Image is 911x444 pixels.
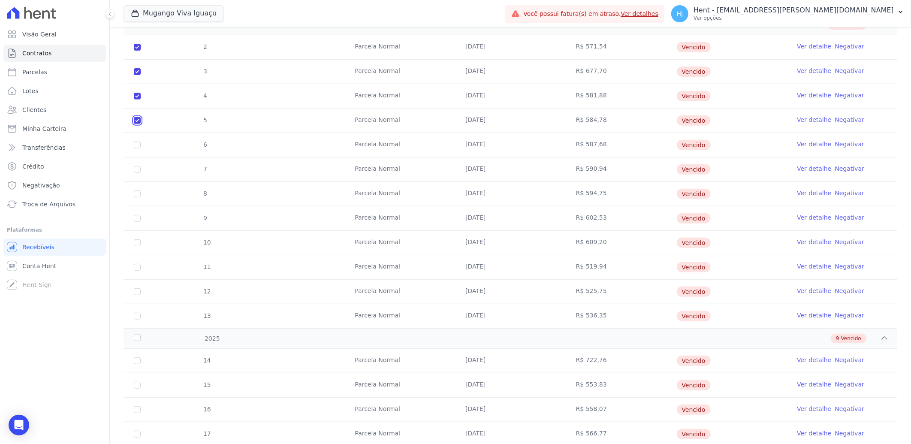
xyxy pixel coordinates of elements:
[455,157,566,181] td: [DATE]
[455,35,566,59] td: [DATE]
[344,84,455,108] td: Parcela Normal
[797,287,831,295] a: Ver detalhe
[202,68,207,75] span: 3
[202,312,211,319] span: 13
[455,109,566,133] td: [DATE]
[835,165,865,172] a: Negativar
[797,42,831,51] a: Ver detalhe
[797,262,831,271] a: Ver detalhe
[22,87,39,95] span: Lotes
[344,60,455,84] td: Parcela Normal
[797,115,831,124] a: Ver detalhe
[3,63,106,81] a: Parcelas
[835,239,865,245] a: Negativar
[22,106,46,114] span: Clientes
[134,382,141,389] input: default
[202,214,207,221] span: 9
[134,215,141,222] input: default
[835,356,865,363] a: Negativar
[22,262,56,270] span: Conta Hent
[677,164,711,175] span: Vencido
[835,312,865,319] a: Negativar
[344,349,455,373] td: Parcela Normal
[566,373,676,397] td: R$ 553,83
[455,206,566,230] td: [DATE]
[344,304,455,328] td: Parcela Normal
[797,429,831,438] a: Ver detalhe
[3,139,106,156] a: Transferências
[22,243,54,251] span: Recebíveis
[202,357,211,364] span: 14
[694,6,894,15] p: Hent - [EMAIL_ADDRESS][PERSON_NAME][DOMAIN_NAME]
[455,349,566,373] td: [DATE]
[344,231,455,255] td: Parcela Normal
[677,356,711,366] span: Vencido
[677,189,711,199] span: Vencido
[566,35,676,59] td: R$ 571,54
[455,182,566,206] td: [DATE]
[677,405,711,415] span: Vencido
[344,398,455,422] td: Parcela Normal
[455,373,566,397] td: [DATE]
[455,280,566,304] td: [DATE]
[797,140,831,148] a: Ver detalhe
[455,398,566,422] td: [DATE]
[3,101,106,118] a: Clientes
[835,430,865,437] a: Negativar
[677,42,711,52] span: Vencido
[3,26,106,43] a: Visão Geral
[835,405,865,412] a: Negativar
[566,157,676,181] td: R$ 590,94
[22,143,66,152] span: Transferências
[3,196,106,213] a: Troca de Arquivos
[7,225,103,235] div: Plataformas
[835,381,865,388] a: Negativar
[797,356,831,364] a: Ver detalhe
[797,164,831,173] a: Ver detalhe
[566,84,676,108] td: R$ 581,88
[835,190,865,196] a: Negativar
[344,182,455,206] td: Parcela Normal
[455,60,566,84] td: [DATE]
[344,133,455,157] td: Parcela Normal
[523,9,658,18] span: Você possui fatura(s) em atraso.
[797,91,831,100] a: Ver detalhe
[22,68,47,76] span: Parcelas
[566,255,676,279] td: R$ 519,94
[22,30,57,39] span: Visão Geral
[134,239,141,246] input: default
[566,231,676,255] td: R$ 609,20
[344,157,455,181] td: Parcela Normal
[455,84,566,108] td: [DATE]
[202,288,211,295] span: 12
[797,189,831,197] a: Ver detalhe
[202,263,211,270] span: 11
[3,45,106,62] a: Contratos
[677,262,711,272] span: Vencido
[677,287,711,297] span: Vencido
[22,162,44,171] span: Crédito
[134,313,141,320] input: default
[344,255,455,279] td: Parcela Normal
[677,311,711,321] span: Vencido
[835,67,865,74] a: Negativar
[835,214,865,221] a: Negativar
[134,44,141,51] input: default
[797,405,831,413] a: Ver detalhe
[22,124,66,133] span: Minha Carteira
[202,239,211,246] span: 10
[204,334,220,343] span: 2025
[202,166,207,172] span: 7
[3,257,106,275] a: Conta Hent
[134,117,141,124] input: default
[694,15,894,21] p: Ver opções
[134,264,141,271] input: default
[202,190,207,197] span: 8
[134,190,141,197] input: default
[202,141,207,148] span: 6
[3,120,106,137] a: Minha Carteira
[835,43,865,50] a: Negativar
[836,335,839,342] span: 9
[677,238,711,248] span: Vencido
[344,280,455,304] td: Parcela Normal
